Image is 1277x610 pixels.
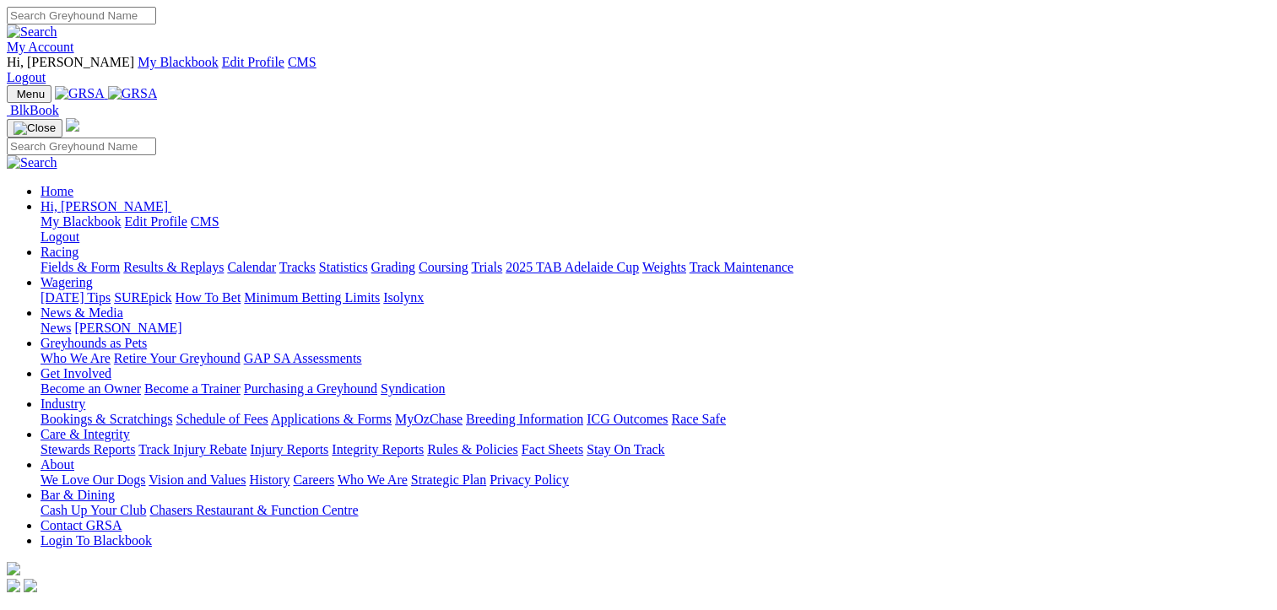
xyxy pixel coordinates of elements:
[7,24,57,40] img: Search
[41,381,1270,397] div: Get Involved
[7,85,51,103] button: Toggle navigation
[191,214,219,229] a: CMS
[41,351,111,365] a: Who We Are
[7,579,20,592] img: facebook.svg
[587,412,668,426] a: ICG Outcomes
[41,472,1270,488] div: About
[7,155,57,170] img: Search
[383,290,424,305] a: Isolynx
[41,336,147,350] a: Greyhounds as Pets
[395,412,463,426] a: MyOzChase
[108,86,158,101] img: GRSA
[7,119,62,138] button: Toggle navigation
[411,472,486,487] a: Strategic Plan
[41,321,1270,336] div: News & Media
[642,260,686,274] a: Weights
[66,118,79,132] img: logo-grsa-white.png
[10,103,59,117] span: BlkBook
[7,55,1270,85] div: My Account
[41,412,172,426] a: Bookings & Scratchings
[466,412,583,426] a: Breeding Information
[41,260,120,274] a: Fields & Form
[244,351,362,365] a: GAP SA Assessments
[332,442,424,456] a: Integrity Reports
[41,503,146,517] a: Cash Up Your Club
[41,518,122,532] a: Contact GRSA
[222,55,284,69] a: Edit Profile
[7,40,74,54] a: My Account
[319,260,368,274] a: Statistics
[41,260,1270,275] div: Racing
[41,381,141,396] a: Become an Owner
[490,472,569,487] a: Privacy Policy
[41,366,111,381] a: Get Involved
[41,412,1270,427] div: Industry
[293,472,334,487] a: Careers
[244,381,377,396] a: Purchasing a Greyhound
[55,86,105,101] img: GRSA
[41,351,1270,366] div: Greyhounds as Pets
[7,103,59,117] a: BlkBook
[381,381,445,396] a: Syndication
[371,260,415,274] a: Grading
[506,260,639,274] a: 2025 TAB Adelaide Cup
[7,7,156,24] input: Search
[17,88,45,100] span: Menu
[41,442,1270,457] div: Care & Integrity
[7,70,46,84] a: Logout
[125,214,187,229] a: Edit Profile
[41,427,130,441] a: Care & Integrity
[7,138,156,155] input: Search
[41,275,93,289] a: Wagering
[587,442,664,456] a: Stay On Track
[114,290,171,305] a: SUREpick
[7,55,134,69] span: Hi, [PERSON_NAME]
[250,442,328,456] a: Injury Reports
[74,321,181,335] a: [PERSON_NAME]
[41,321,71,335] a: News
[244,290,380,305] a: Minimum Betting Limits
[14,121,56,135] img: Close
[138,442,246,456] a: Track Injury Rebate
[176,290,241,305] a: How To Bet
[279,260,316,274] a: Tracks
[427,442,518,456] a: Rules & Policies
[114,351,241,365] a: Retire Your Greyhound
[41,229,79,244] a: Logout
[41,199,171,213] a: Hi, [PERSON_NAME]
[41,457,74,472] a: About
[249,472,289,487] a: History
[41,214,122,229] a: My Blackbook
[41,472,145,487] a: We Love Our Dogs
[41,533,152,548] a: Login To Blackbook
[41,245,78,259] a: Racing
[41,290,1270,305] div: Wagering
[24,579,37,592] img: twitter.svg
[471,260,502,274] a: Trials
[288,55,317,69] a: CMS
[671,412,725,426] a: Race Safe
[41,305,123,320] a: News & Media
[176,412,268,426] a: Schedule of Fees
[41,488,115,502] a: Bar & Dining
[138,55,219,69] a: My Blackbook
[41,184,73,198] a: Home
[41,199,168,213] span: Hi, [PERSON_NAME]
[149,503,358,517] a: Chasers Restaurant & Function Centre
[227,260,276,274] a: Calendar
[41,397,85,411] a: Industry
[144,381,241,396] a: Become a Trainer
[41,442,135,456] a: Stewards Reports
[271,412,392,426] a: Applications & Forms
[338,472,408,487] a: Who We Are
[149,472,246,487] a: Vision and Values
[690,260,793,274] a: Track Maintenance
[41,214,1270,245] div: Hi, [PERSON_NAME]
[7,562,20,575] img: logo-grsa-white.png
[41,290,111,305] a: [DATE] Tips
[41,503,1270,518] div: Bar & Dining
[123,260,224,274] a: Results & Replays
[419,260,468,274] a: Coursing
[522,442,583,456] a: Fact Sheets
